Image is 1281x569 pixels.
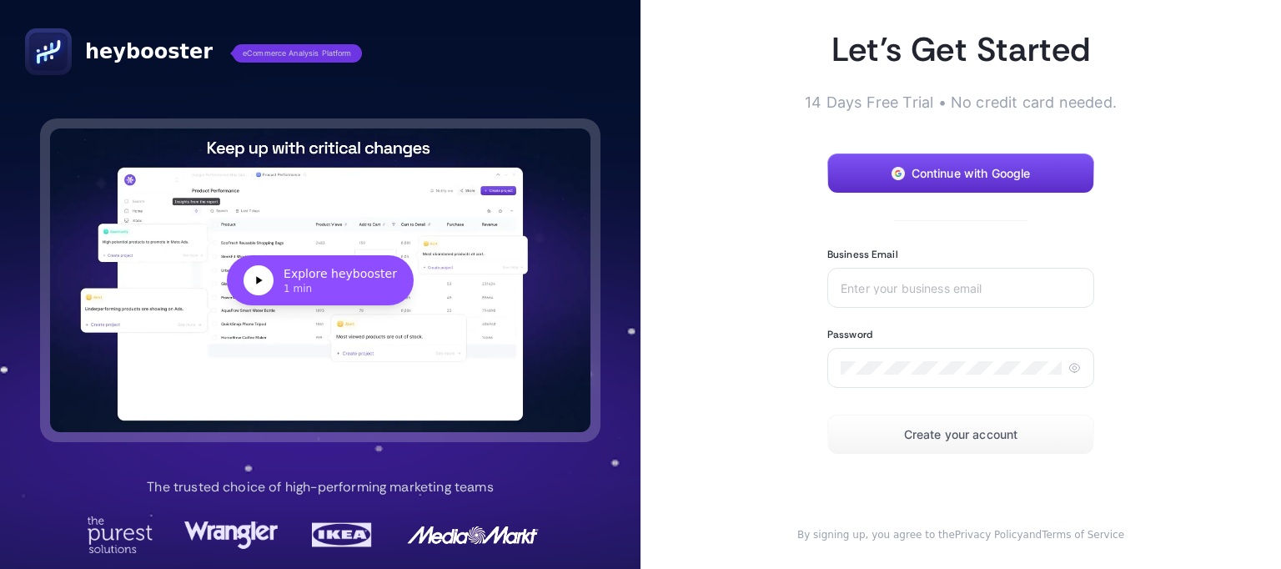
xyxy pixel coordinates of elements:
[184,516,278,553] img: Wrangler
[797,529,955,541] span: By signing up, you agree to the
[233,44,362,63] span: eCommerce Analysis Platform
[147,477,493,497] p: The trusted choice of high-performing marketing teams
[827,328,872,341] label: Password
[827,154,1094,194] button: Continue with Google
[85,38,213,65] span: heybooster
[774,91,1148,113] p: 14 Days Free Trial • No credit card needed.
[955,529,1023,541] a: Privacy Policy
[284,282,397,295] div: 1 min
[87,516,153,553] img: Purest
[774,28,1148,71] h1: Let’s Get Started
[1042,529,1124,541] a: Terms of Service
[25,28,362,75] a: heyboostereCommerce Analysis Platform
[50,128,590,433] button: Explore heybooster1 min
[774,528,1148,541] div: and
[912,167,1031,180] span: Continue with Google
[827,415,1094,455] button: Create your account
[827,248,898,261] label: Business Email
[309,516,375,553] img: Ikea
[841,281,1081,295] input: Enter your business email
[284,265,397,282] div: Explore heybooster
[904,428,1018,441] span: Create your account
[406,516,540,553] img: MediaMarkt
